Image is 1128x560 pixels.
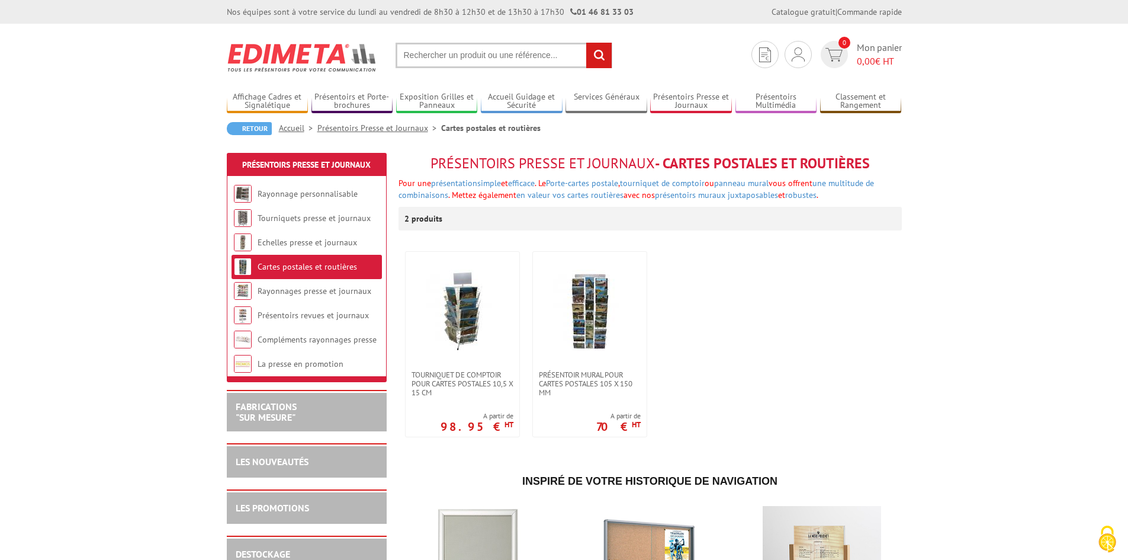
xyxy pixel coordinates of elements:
[236,456,308,468] a: LES NOUVEAUTÉS
[546,178,618,188] a: Porte-cartes postale
[857,41,902,68] span: Mon panier
[452,190,655,200] span: Mettez également avec nos
[311,92,393,111] a: Présentoirs et Porte-brochures
[857,55,875,67] span: 0,00
[279,123,317,133] a: Accueil
[837,7,902,17] a: Commande rapide
[785,190,817,200] a: robustes
[698,190,725,200] a: muraux
[728,190,778,200] a: juxtaposables
[399,178,874,200] a: une multitude de combinaisons
[481,92,563,111] a: Accueil Guidage et Sécurité
[412,370,513,397] span: Tourniquet de comptoir pour cartes postales 10,5 x 15 cm
[772,6,902,18] div: |
[258,359,343,369] a: La presse en promotion
[236,401,297,423] a: FABRICATIONS"Sur Mesure"
[242,159,371,170] a: Présentoirs Presse et Journaux
[508,178,535,188] a: efficace
[857,55,902,68] span: € HT
[399,178,874,200] span: ou vous offrent .
[406,370,519,397] a: Tourniquet de comptoir pour cartes postales 10,5 x 15 cm
[258,310,369,321] a: Présentoirs revues et journaux
[650,92,732,111] a: Présentoirs Presse et Journaux
[552,190,624,200] a: vos cartes routières
[227,36,378,79] img: Edimeta
[258,188,358,199] a: Rayonnage personnalisable
[596,423,641,430] p: 70 €
[399,156,902,171] h1: - Cartes postales et routières
[586,43,612,68] input: rechercher
[317,123,441,133] a: Présentoirs Presse et Journaux
[441,411,513,421] span: A partir de
[396,43,612,68] input: Rechercher un produit ou une référence...
[234,306,252,324] img: Présentoirs revues et journaux
[258,237,357,248] a: Echelles presse et journaux
[477,178,501,188] a: simple
[431,178,477,188] a: présentation
[618,178,620,188] span: ,
[441,423,513,430] p: 98.95 €
[772,7,835,17] a: Catalogue gratuit
[825,48,843,62] img: devis rapide
[234,233,252,251] img: Echelles presse et journaux
[522,475,777,487] span: Inspiré de votre historique de navigation
[234,185,252,203] img: Rayonnage personnalisable
[516,190,550,200] a: en valeur
[399,178,546,188] span: Pour une
[236,548,290,560] a: DESTOCKAGE
[565,92,647,111] a: Services Généraux
[430,154,655,172] span: Présentoirs Presse et Journaux
[596,411,641,421] span: A partir de
[714,178,769,188] a: panneau mural
[234,258,252,276] img: Cartes postales et routières
[258,261,357,272] a: Cartes postales et routières
[533,370,647,397] a: Présentoir mural pour cartes postales 105 x 150 mm
[234,331,252,348] img: Compléments rayonnages presse
[778,190,818,200] font: et
[632,420,641,430] sup: HT
[234,282,252,300] img: Rayonnages presse et journaux
[234,355,252,373] img: La presse en promotion
[548,270,631,353] img: Présentoir mural pour cartes postales 105 x 150 mm
[396,92,478,111] a: Exposition Grilles et Panneaux
[504,420,513,430] sup: HT
[258,213,371,223] a: Tourniquets presse et journaux
[759,47,771,62] img: devis rapide
[620,178,705,188] a: tourniquet de comptoir
[570,7,634,17] strong: 01 46 81 33 03
[477,178,546,188] font: et . Le
[735,92,817,111] a: Présentoirs Multimédia
[404,207,449,231] p: 2 produits
[539,370,641,397] span: Présentoir mural pour cartes postales 105 x 150 mm
[258,286,371,296] a: Rayonnages presse et journaux
[227,92,308,111] a: Affichage Cadres et Signalétique
[838,37,850,49] span: 0
[817,190,818,200] font: .
[258,334,377,345] a: Compléments rayonnages presse
[234,209,252,227] img: Tourniquets presse et journaux
[1092,524,1122,554] img: Cookies (fenêtre modale)
[818,41,902,68] a: devis rapide 0 Mon panier 0,00€ HT
[820,92,902,111] a: Classement et Rangement
[1087,520,1128,560] button: Cookies (fenêtre modale)
[227,122,272,135] a: Retour
[792,47,805,62] img: devis rapide
[441,122,541,134] li: Cartes postales et routières
[236,502,309,514] a: LES PROMOTIONS
[421,270,504,353] img: Tourniquet de comptoir pour cartes postales 10,5 x 15 cm
[227,6,634,18] div: Nos équipes sont à votre service du lundi au vendredi de 8h30 à 12h30 et de 13h30 à 17h30
[655,190,696,200] a: présentoirs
